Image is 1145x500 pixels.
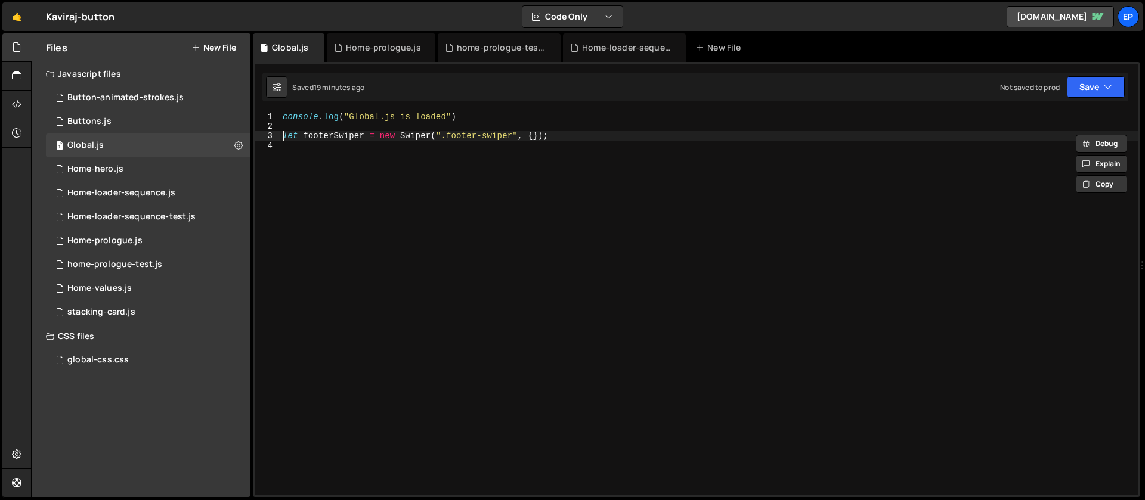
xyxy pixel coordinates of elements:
[67,116,112,127] div: Buttons.js
[1118,6,1139,27] a: Ep
[46,133,250,157] div: Global.js
[67,212,196,222] div: Home-loader-sequence-test.js
[67,164,123,175] div: Home-hero.js
[67,283,132,294] div: Home-values.js
[191,43,236,52] button: New File
[255,112,280,122] div: 1
[255,122,280,131] div: 2
[46,110,250,133] div: 16061/43050.js
[272,42,308,54] div: Global.js
[67,92,184,103] div: Button-animated-strokes.js
[292,82,364,92] div: Saved
[46,205,250,229] div: 16061/44088.js
[32,324,250,348] div: CSS files
[67,259,162,270] div: home-prologue-test.js
[67,188,175,198] div: Home-loader-sequence.js
[1076,175,1127,193] button: Copy
[582,42,671,54] div: Home-loader-sequence-test.js
[255,141,280,150] div: 4
[46,86,250,110] div: 16061/43947.js
[67,235,143,246] div: Home-prologue.js
[695,42,745,54] div: New File
[2,2,32,31] a: 🤙
[46,181,250,205] div: 16061/43594.js
[46,277,250,300] div: 16061/43950.js
[522,6,623,27] button: Code Only
[1007,6,1114,27] a: [DOMAIN_NAME]
[46,157,250,181] div: 16061/43948.js
[46,41,67,54] h2: Files
[46,10,114,24] div: Kaviraj-button
[46,253,250,277] div: 16061/44087.js
[314,82,364,92] div: 19 minutes ago
[1000,82,1060,92] div: Not saved to prod
[46,348,250,372] div: 16061/43261.css
[1076,135,1127,153] button: Debug
[346,42,421,54] div: Home-prologue.js
[67,307,135,318] div: stacking-card.js
[255,131,280,141] div: 3
[457,42,546,54] div: home-prologue-test.js
[56,142,63,151] span: 1
[46,229,250,253] div: 16061/43249.js
[67,140,104,151] div: Global.js
[32,62,250,86] div: Javascript files
[46,300,250,324] div: 16061/44833.js
[1076,155,1127,173] button: Explain
[67,355,129,365] div: global-css.css
[1067,76,1125,98] button: Save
